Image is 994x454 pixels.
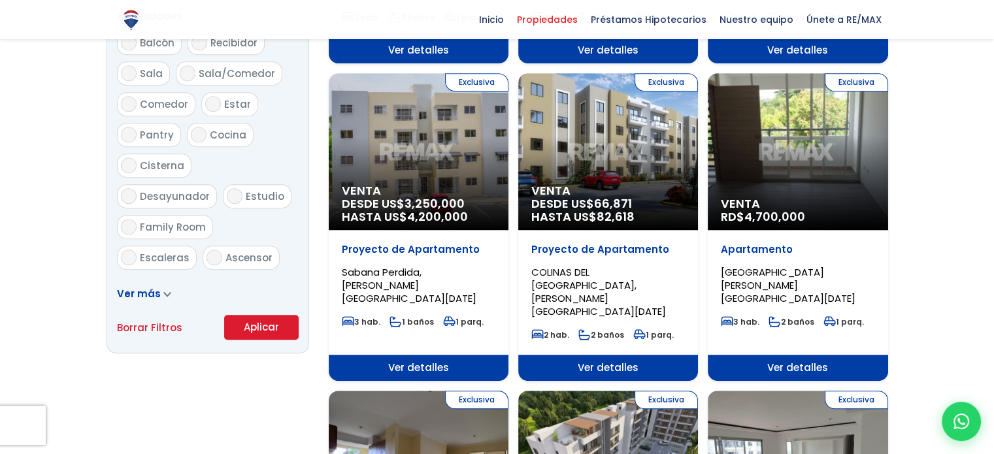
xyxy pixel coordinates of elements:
a: Exclusiva Venta DESDE US$3,250,000 HASTA US$4,200,000 Proyecto de Apartamento Sabana Perdida, [PE... [329,73,508,381]
span: Balcón [140,36,174,50]
span: Ver detalles [518,37,698,63]
span: Estudio [246,189,284,203]
input: Family Room [121,219,137,235]
span: 2 baños [578,329,624,340]
input: Estar [205,96,221,112]
span: Ver detalles [329,37,508,63]
span: Ascensor [225,251,273,265]
span: Ver detalles [708,37,887,63]
span: Exclusiva [635,391,698,409]
span: Desayunador [140,189,210,203]
input: Sala/Comedor [180,65,195,81]
input: Comedor [121,96,137,112]
span: Únete a RE/MAX [800,10,888,29]
a: Exclusiva Venta DESDE US$66,871 HASTA US$82,618 Proyecto de Apartamento COLINAS DEL [GEOGRAPHIC_D... [518,73,698,381]
span: Sabana Perdida, [PERSON_NAME][GEOGRAPHIC_DATA][DATE] [342,265,476,305]
input: Recibidor [191,35,207,50]
span: Venta [721,197,874,210]
input: Cocina [191,127,207,142]
span: Propiedades [510,10,584,29]
input: Estudio [227,188,242,204]
span: 82,618 [597,208,635,225]
span: 1 parq. [823,316,864,327]
span: Ver detalles [518,355,698,381]
span: 3,250,000 [405,195,465,212]
span: 2 baños [769,316,814,327]
button: Aplicar [224,315,299,340]
input: Desayunador [121,188,137,204]
span: 3 hab. [721,316,759,327]
span: Comedor [140,97,188,111]
span: Estar [224,97,251,111]
span: Pantry [140,128,174,142]
span: COLINAS DEL [GEOGRAPHIC_DATA], [PERSON_NAME][GEOGRAPHIC_DATA][DATE] [531,265,666,318]
input: Cisterna [121,157,137,173]
span: Exclusiva [825,73,888,91]
span: Exclusiva [445,391,508,409]
span: Ver detalles [708,355,887,381]
input: Ascensor [207,250,222,265]
span: Exclusiva [445,73,508,91]
span: Sala/Comedor [199,67,275,80]
input: Escaleras [121,250,137,265]
span: Recibidor [210,36,257,50]
span: 1 parq. [443,316,484,327]
span: Venta [531,184,685,197]
span: [GEOGRAPHIC_DATA][PERSON_NAME][GEOGRAPHIC_DATA][DATE] [721,265,855,305]
span: HASTA US$ [531,210,685,223]
a: Exclusiva Venta RD$4,700,000 Apartamento [GEOGRAPHIC_DATA][PERSON_NAME][GEOGRAPHIC_DATA][DATE] 3 ... [708,73,887,381]
span: DESDE US$ [342,197,495,223]
span: Nuestro equipo [713,10,800,29]
span: Préstamos Hipotecarios [584,10,713,29]
span: 66,871 [594,195,632,212]
span: 3 hab. [342,316,380,327]
span: Family Room [140,220,206,234]
img: Logo de REMAX [120,8,142,31]
span: Escaleras [140,251,190,265]
span: Ver más [117,287,161,300]
span: Ver detalles [329,355,508,381]
span: Venta [342,184,495,197]
span: Cocina [210,128,246,142]
input: Sala [121,65,137,81]
input: Balcón [121,35,137,50]
span: DESDE US$ [531,197,685,223]
span: Exclusiva [825,391,888,409]
span: 1 parq. [633,329,674,340]
span: 1 baños [389,316,434,327]
span: Exclusiva [635,73,698,91]
span: Cisterna [140,159,184,172]
span: HASTA US$ [342,210,495,223]
span: 4,200,000 [407,208,468,225]
span: 4,700,000 [744,208,805,225]
a: Borrar Filtros [117,319,182,336]
span: Inicio [472,10,510,29]
input: Pantry [121,127,137,142]
p: Apartamento [721,243,874,256]
span: RD$ [721,208,805,225]
a: Ver más [117,287,171,300]
p: Proyecto de Apartamento [342,243,495,256]
p: Proyecto de Apartamento [531,243,685,256]
span: Sala [140,67,163,80]
span: 2 hab. [531,329,569,340]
